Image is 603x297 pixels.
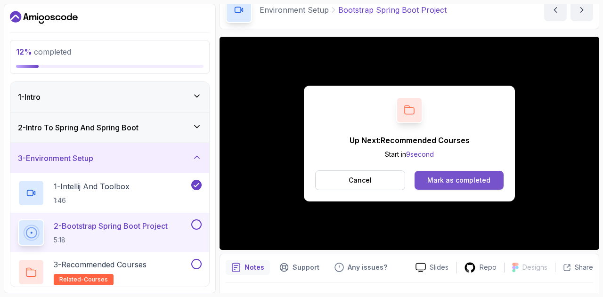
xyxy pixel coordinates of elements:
button: 1-Intro [10,82,209,112]
a: Repo [456,262,504,273]
button: Mark as completed [415,171,504,190]
p: Cancel [349,176,372,185]
p: 1:46 [54,196,130,205]
button: notes button [226,260,270,275]
span: related-courses [59,276,108,283]
p: Share [575,263,593,272]
p: Support [293,263,319,272]
p: Any issues? [348,263,387,272]
button: 3-Environment Setup [10,143,209,173]
span: 12 % [16,47,32,56]
p: Start in [350,150,470,159]
h3: 2 - Intro To Spring And Spring Boot [18,122,139,133]
p: Designs [522,263,547,272]
button: 2-Intro To Spring And Spring Boot [10,112,209,143]
button: Share [555,263,593,272]
p: Up Next: Recommended Courses [350,135,470,146]
div: Mark as completed [427,176,490,185]
p: Environment Setup [260,4,329,16]
button: 2-Bootstrap Spring Boot Project5:18 [18,219,202,246]
p: Repo [480,263,497,272]
iframe: 2 - Bootstrap Spring Boot Project [220,37,599,250]
p: Notes [244,263,264,272]
p: 5:18 [54,235,168,245]
button: Support button [274,260,325,275]
h3: 3 - Environment Setup [18,153,93,164]
p: 1 - Intellij And Toolbox [54,181,130,192]
p: 3 - Recommended Courses [54,259,147,270]
h3: 1 - Intro [18,91,41,103]
span: 9 second [406,150,434,158]
p: Slides [430,263,448,272]
p: 2 - Bootstrap Spring Boot Project [54,220,168,232]
button: 3-Recommended Coursesrelated-courses [18,259,202,285]
a: Dashboard [10,10,78,25]
button: 1-Intellij And Toolbox1:46 [18,180,202,206]
button: Feedback button [329,260,393,275]
p: Bootstrap Spring Boot Project [338,4,447,16]
button: Cancel [315,170,405,190]
a: Slides [408,263,456,273]
span: completed [16,47,71,56]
